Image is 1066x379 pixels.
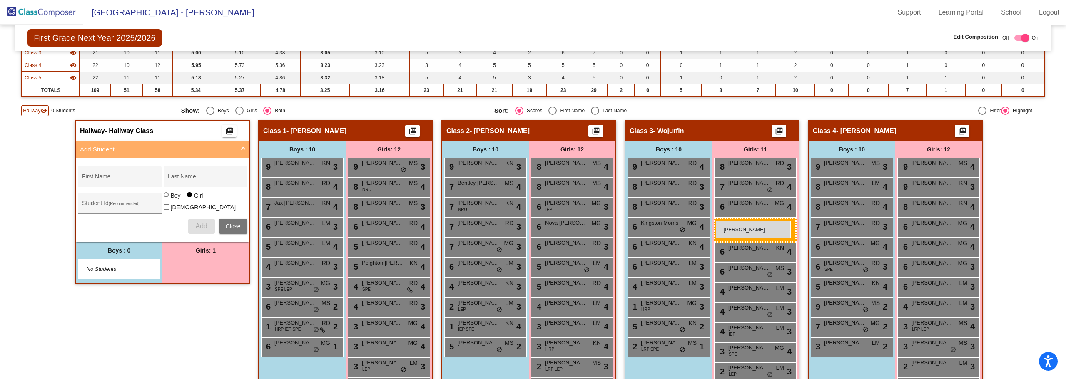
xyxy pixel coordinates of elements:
td: 1 [740,47,775,59]
td: 2 [776,59,815,72]
td: 0 [815,47,848,59]
mat-icon: visibility [70,62,77,69]
td: 4 [547,72,580,84]
span: RD [505,219,513,228]
input: First Name [82,176,157,183]
td: 5.73 [219,59,261,72]
td: 51 [111,84,143,97]
td: 3 [701,84,740,97]
mat-icon: visibility [70,74,77,81]
td: 5 [547,59,580,72]
span: [PERSON_NAME] [545,199,587,207]
td: 3 [410,59,443,72]
span: 3 [333,161,338,173]
span: [PERSON_NAME] [912,179,953,187]
span: Kingston Morris [641,219,682,227]
span: 3 [421,161,425,173]
td: 7 [580,47,608,59]
td: 11 [142,72,173,84]
span: [PERSON_NAME] [274,219,316,227]
mat-icon: picture_as_pdf [591,127,601,139]
td: 29 [580,84,608,97]
span: [PERSON_NAME] [641,159,682,167]
span: MS [409,159,418,168]
span: 4 [970,201,975,213]
span: [PERSON_NAME] [912,219,953,227]
span: 3 [421,201,425,213]
td: 0 [815,59,848,72]
div: Boys : 10 [625,141,712,158]
td: 4.78 [261,84,300,97]
span: Class 4 [25,62,41,69]
td: 1 [661,47,701,59]
span: MS [409,199,418,208]
td: 0 [815,72,848,84]
span: [PERSON_NAME] [458,219,499,227]
span: MG [591,219,601,228]
span: 8 [535,162,541,171]
span: [PERSON_NAME] [PERSON_NAME] [362,219,403,227]
td: 4 [443,59,477,72]
span: 6 [718,202,725,211]
td: 1 [740,59,775,72]
td: 109 [80,84,110,97]
td: 0 [848,72,888,84]
span: [PERSON_NAME] [545,159,587,167]
td: 19 [512,84,547,97]
button: Add [188,219,215,234]
span: [GEOGRAPHIC_DATA] - [PERSON_NAME] [83,6,254,19]
span: LM [872,179,880,188]
td: 0 [1001,59,1044,72]
td: 1 [927,72,965,84]
input: Student Id [82,203,157,210]
span: 4 [421,181,425,193]
span: [PERSON_NAME] [362,199,403,207]
span: 4 [700,161,704,173]
span: 4 [604,181,608,193]
span: 9 [630,162,637,171]
td: Hidden teacher - Wojurfin [22,47,80,59]
button: Print Students Details [955,125,969,137]
span: [PERSON_NAME] [PERSON_NAME] [362,179,403,187]
span: do_not_disturb_alt [767,187,773,193]
td: 0 [965,84,1001,97]
span: First Grade Next Year 2025/2026 [27,29,162,47]
td: 5.00 [173,47,219,59]
span: - Wojurfin [653,127,684,135]
td: 3.18 [350,72,409,84]
td: 3 [512,72,547,84]
div: Highlight [1009,107,1032,114]
span: MS [505,179,513,188]
td: 3.25 [300,84,350,97]
a: Support [891,6,928,19]
span: 4 [970,161,975,173]
td: 3.10 [350,47,409,59]
span: Bentley [PERSON_NAME] [458,179,499,187]
td: 1 [927,84,965,97]
span: 8 [718,162,725,171]
span: Class 4 [813,127,836,135]
span: [PERSON_NAME] [824,159,866,167]
div: First Name [557,107,585,114]
a: Logout [1032,6,1066,19]
span: Class 3 [25,49,41,57]
td: 58 [142,84,173,97]
td: Hidden teacher - Mowery [22,72,80,84]
div: Girl [194,191,203,200]
span: 3 [333,220,338,233]
span: 3 [883,161,887,173]
span: [PERSON_NAME] [274,159,316,167]
mat-icon: visibility [40,107,47,114]
span: 3 [516,220,521,233]
td: 5.10 [219,47,261,59]
span: KN [959,199,967,208]
td: 0 [608,72,635,84]
span: [PERSON_NAME] [728,179,770,187]
td: 5.36 [261,59,300,72]
span: RD [872,199,880,208]
span: [PERSON_NAME] [545,179,587,187]
td: 22 [80,59,110,72]
span: 8 [630,202,637,211]
span: [PERSON_NAME] [912,159,953,167]
td: 3.05 [300,47,350,59]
